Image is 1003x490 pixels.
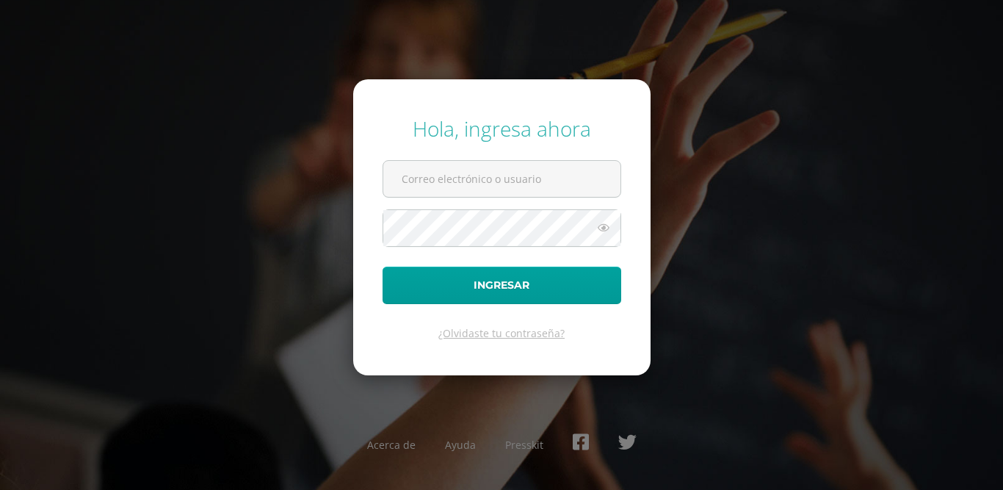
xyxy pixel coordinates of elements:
[383,115,621,143] div: Hola, ingresa ahora
[445,438,476,452] a: Ayuda
[383,161,620,197] input: Correo electrónico o usuario
[438,326,565,340] a: ¿Olvidaste tu contraseña?
[505,438,543,452] a: Presskit
[367,438,416,452] a: Acerca de
[383,267,621,304] button: Ingresar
